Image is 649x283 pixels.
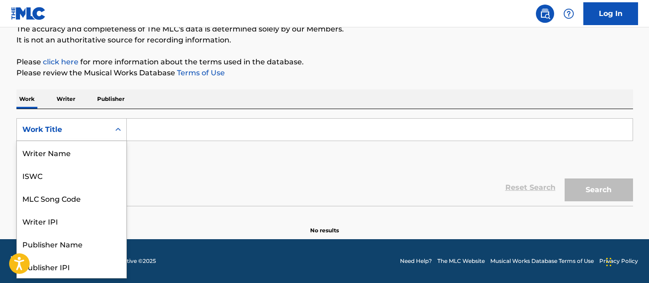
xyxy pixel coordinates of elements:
[17,210,126,232] div: Writer IPI
[17,187,126,210] div: MLC Song Code
[16,68,633,79] p: Please review the Musical Works Database
[54,89,78,109] p: Writer
[536,5,554,23] a: Public Search
[17,255,126,278] div: Publisher IPI
[490,257,594,265] a: Musical Works Database Terms of Use
[16,24,633,35] p: The accuracy and completeness of The MLC's data is determined solely by our Members.
[11,7,46,20] img: MLC Logo
[603,239,649,283] iframe: Chat Widget
[22,124,104,135] div: Work Title
[310,215,339,235] p: No results
[17,232,126,255] div: Publisher Name
[560,5,578,23] div: Help
[17,141,126,164] div: Writer Name
[599,257,638,265] a: Privacy Policy
[94,89,127,109] p: Publisher
[16,35,633,46] p: It is not an authoritative source for recording information.
[583,2,638,25] a: Log In
[563,8,574,19] img: help
[43,58,78,66] a: click here
[606,248,612,276] div: Drag
[11,256,39,267] img: logo
[437,257,485,265] a: The MLC Website
[17,164,126,187] div: ISWC
[400,257,432,265] a: Need Help?
[540,8,550,19] img: search
[175,68,225,77] a: Terms of Use
[16,89,37,109] p: Work
[16,118,633,206] form: Search Form
[16,57,633,68] p: Please for more information about the terms used in the database.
